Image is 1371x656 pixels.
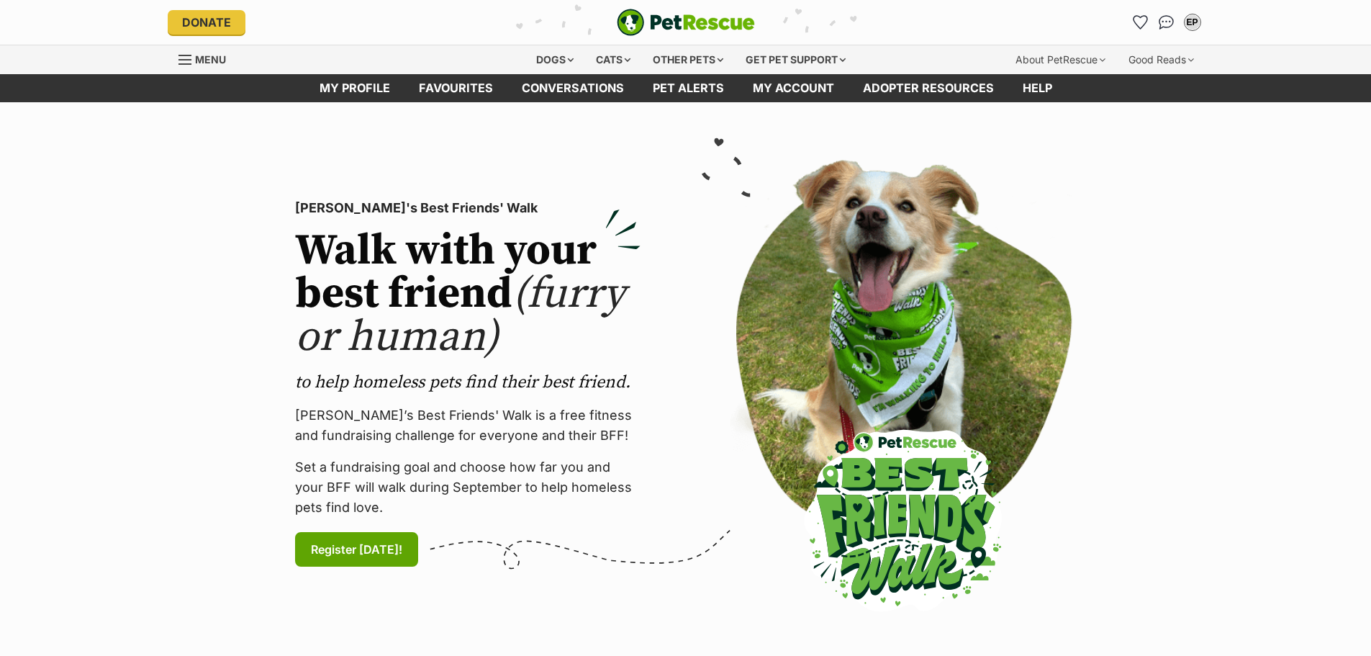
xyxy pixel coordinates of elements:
[311,541,402,558] span: Register [DATE]!
[1008,74,1067,102] a: Help
[526,45,584,74] div: Dogs
[1185,15,1200,30] div: EP
[1118,45,1204,74] div: Good Reads
[1159,15,1174,30] img: chat-41dd97257d64d25036548639549fe6c8038ab92f7586957e7f3b1b290dea8141.svg
[295,532,418,567] a: Register [DATE]!
[507,74,638,102] a: conversations
[195,53,226,66] span: Menu
[1129,11,1152,34] a: Favourites
[295,457,641,518] p: Set a fundraising goal and choose how far you and your BFF will walk during September to help hom...
[738,74,849,102] a: My account
[1005,45,1116,74] div: About PetRescue
[178,45,236,71] a: Menu
[643,45,733,74] div: Other pets
[736,45,856,74] div: Get pet support
[295,371,641,394] p: to help homeless pets find their best friend.
[1181,11,1204,34] button: My account
[1129,11,1204,34] ul: Account quick links
[617,9,755,36] img: logo-e224e6f780fb5917bec1dbf3a21bbac754714ae5b6737aabdf751b685950b380.svg
[617,9,755,36] a: PetRescue
[305,74,404,102] a: My profile
[295,405,641,446] p: [PERSON_NAME]’s Best Friends' Walk is a free fitness and fundraising challenge for everyone and t...
[638,74,738,102] a: Pet alerts
[168,10,245,35] a: Donate
[295,230,641,359] h2: Walk with your best friend
[295,198,641,218] p: [PERSON_NAME]'s Best Friends' Walk
[849,74,1008,102] a: Adopter resources
[1155,11,1178,34] a: Conversations
[295,267,625,364] span: (furry or human)
[586,45,641,74] div: Cats
[404,74,507,102] a: Favourites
